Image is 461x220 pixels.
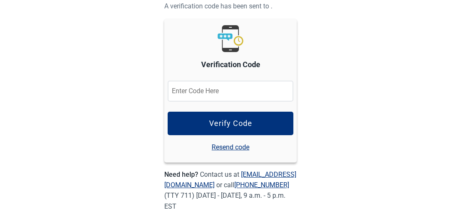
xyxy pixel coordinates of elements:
input: Enter Code Here [168,81,293,102]
button: Verify Code [168,112,293,135]
div: Verify Code [209,119,252,128]
a: [PHONE_NUMBER] [234,181,289,189]
span: Need help? [164,170,200,178]
span: A verification code has been sent to . [164,2,272,10]
a: Resend code [212,142,249,152]
span: [DATE] - [DATE], 9 a.m. - 5 p.m. EST [164,191,285,210]
label: Verification Code [201,59,260,71]
span: or call (TTY 711) [164,181,289,199]
span: Contact us at [164,170,296,189]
